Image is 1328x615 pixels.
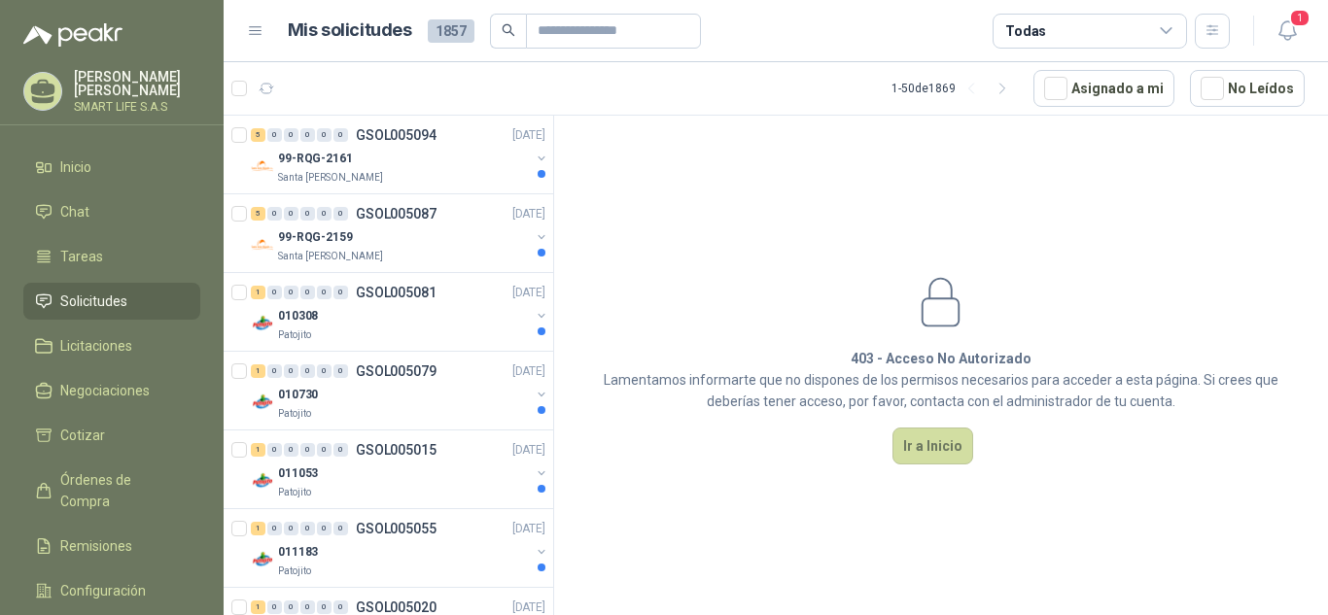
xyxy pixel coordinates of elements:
[333,600,348,614] div: 0
[300,128,315,142] div: 0
[23,461,200,520] a: Órdenes de Compra
[60,290,127,312] span: Solicitudes
[300,286,315,299] div: 0
[502,23,515,37] span: search
[251,438,549,500] a: 1 0 0 0 0 0 GSOL005015[DATE] Company Logo011053Patojito
[278,307,318,325] p: 010308
[891,73,1018,104] div: 1 - 50 de 1869
[278,386,318,404] p: 010730
[23,23,122,47] img: Logo peakr
[60,535,132,557] span: Remisiones
[23,327,200,364] a: Licitaciones
[892,427,973,464] button: Ir a Inicio
[317,600,332,614] div: 0
[300,443,315,457] div: 0
[251,517,549,579] a: 1 0 0 0 0 0 GSOL005055[DATE] Company Logo011183Patojito
[1270,14,1305,49] button: 1
[333,443,348,457] div: 0
[23,528,200,564] a: Remisiones
[267,207,282,221] div: 0
[251,600,265,614] div: 1
[512,126,545,145] p: [DATE]
[317,128,332,142] div: 0
[60,201,89,222] span: Chat
[60,469,182,512] span: Órdenes de Compra
[333,364,348,378] div: 0
[1033,70,1174,107] button: Asignado a mi
[512,284,545,302] p: [DATE]
[74,101,200,113] p: SMART LIFE S.A.S
[333,207,348,221] div: 0
[23,372,200,409] a: Negociaciones
[356,522,437,535] p: GSOL005055
[356,600,437,614] p: GSOL005020
[300,364,315,378] div: 0
[428,19,474,43] span: 1857
[251,281,549,343] a: 1 0 0 0 0 0 GSOL005081[DATE] Company Logo010308Patojito
[333,286,348,299] div: 0
[23,417,200,454] a: Cotizar
[284,600,298,614] div: 0
[317,207,332,221] div: 0
[278,464,318,483] p: 011053
[356,128,437,142] p: GSOL005094
[251,286,265,299] div: 1
[284,443,298,457] div: 0
[23,149,200,186] a: Inicio
[251,391,274,414] img: Company Logo
[356,364,437,378] p: GSOL005079
[512,520,545,538] p: [DATE]
[251,128,265,142] div: 5
[278,485,311,500] p: Patojito
[23,238,200,275] a: Tareas
[356,207,437,221] p: GSOL005087
[267,600,282,614] div: 0
[278,249,383,264] p: Santa [PERSON_NAME]
[333,522,348,535] div: 0
[251,123,549,186] a: 5 0 0 0 0 0 GSOL005094[DATE] Company Logo99-RQG-2161Santa [PERSON_NAME]
[267,443,282,457] div: 0
[251,233,274,256] img: Company Logo
[1289,9,1311,27] span: 1
[267,522,282,535] div: 0
[512,362,545,381] p: [DATE]
[317,443,332,457] div: 0
[23,283,200,320] a: Solicitudes
[267,364,282,378] div: 0
[74,70,200,97] p: [PERSON_NAME] [PERSON_NAME]
[278,150,353,168] p: 99-RQG-2161
[602,348,1280,369] h1: 403 - Acceso No Autorizado
[23,193,200,230] a: Chat
[284,522,298,535] div: 0
[300,207,315,221] div: 0
[278,564,311,579] p: Patojito
[23,572,200,609] a: Configuración
[278,228,353,247] p: 99-RQG-2159
[251,364,265,378] div: 1
[317,286,332,299] div: 0
[251,443,265,457] div: 1
[251,522,265,535] div: 1
[251,548,274,571] img: Company Logo
[356,443,437,457] p: GSOL005015
[60,335,132,357] span: Licitaciones
[278,406,311,422] p: Patojito
[284,128,298,142] div: 0
[60,425,105,446] span: Cotizar
[251,202,549,264] a: 5 0 0 0 0 0 GSOL005087[DATE] Company Logo99-RQG-2159Santa [PERSON_NAME]
[602,369,1280,412] p: Lamentamos informarte que no dispones de los permisos necesarios para acceder a esta página. Si c...
[284,364,298,378] div: 0
[317,522,332,535] div: 0
[356,286,437,299] p: GSOL005081
[251,312,274,335] img: Company Logo
[267,128,282,142] div: 0
[512,441,545,460] p: [DATE]
[288,17,412,45] h1: Mis solicitudes
[60,246,103,267] span: Tareas
[60,156,91,178] span: Inicio
[284,286,298,299] div: 0
[300,522,315,535] div: 0
[300,600,315,614] div: 0
[284,207,298,221] div: 0
[278,543,318,562] p: 011183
